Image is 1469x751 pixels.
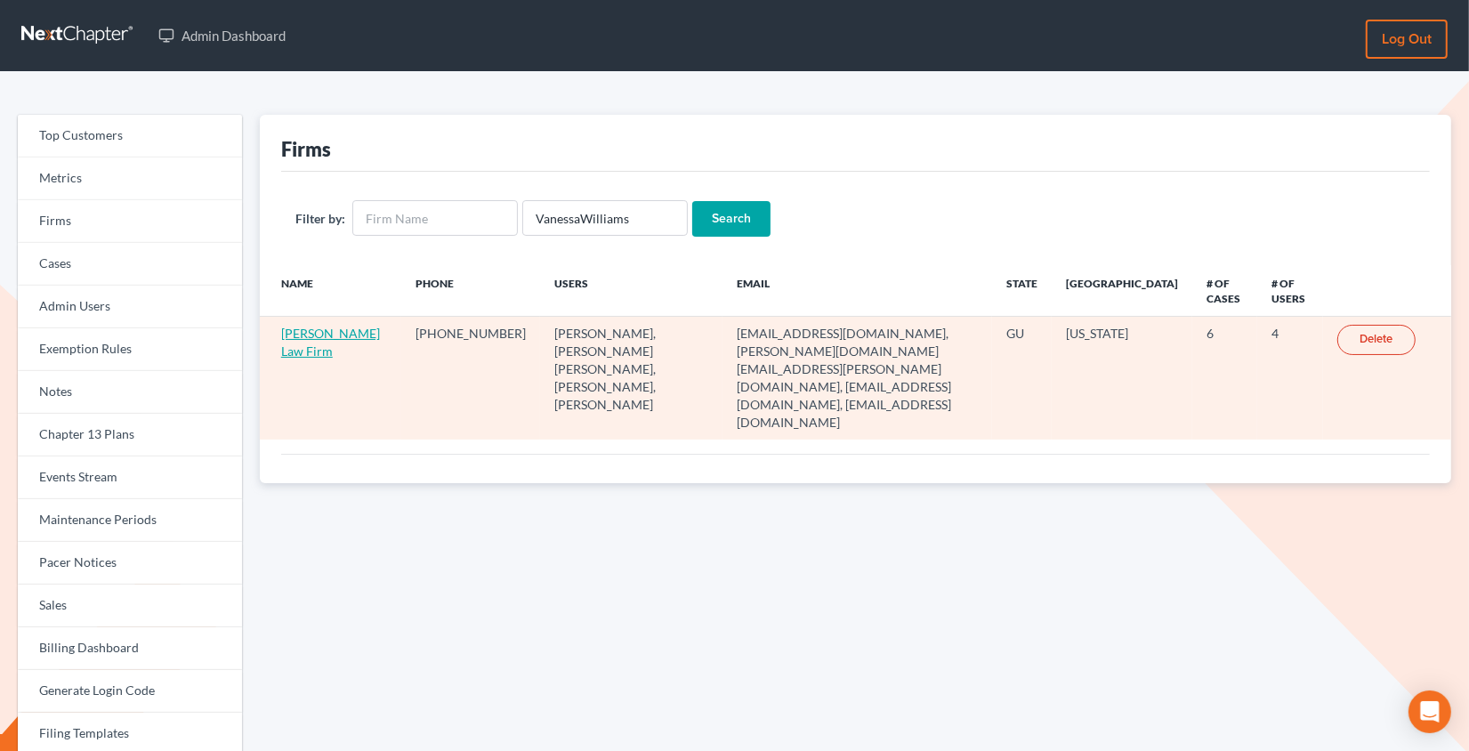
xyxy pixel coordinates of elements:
[522,200,688,236] input: Users
[295,209,345,228] label: Filter by:
[692,201,771,237] input: Search
[992,317,1052,440] td: GU
[18,328,242,371] a: Exemption Rules
[18,371,242,414] a: Notes
[722,265,992,317] th: Email
[18,115,242,157] a: Top Customers
[1408,690,1451,733] div: Open Intercom Messenger
[18,157,242,200] a: Metrics
[18,670,242,713] a: Generate Login Code
[1192,317,1258,440] td: 6
[1192,265,1258,317] th: # of Cases
[1052,317,1192,440] td: [US_STATE]
[540,317,723,440] td: [PERSON_NAME], [PERSON_NAME] [PERSON_NAME], [PERSON_NAME], [PERSON_NAME]
[18,286,242,328] a: Admin Users
[1337,325,1416,355] a: Delete
[281,326,380,359] a: [PERSON_NAME] Law Firm
[540,265,723,317] th: Users
[18,499,242,542] a: Maintenance Periods
[722,317,992,440] td: [EMAIL_ADDRESS][DOMAIN_NAME], [PERSON_NAME][DOMAIN_NAME][EMAIL_ADDRESS][PERSON_NAME][DOMAIN_NAME]...
[18,456,242,499] a: Events Stream
[401,265,540,317] th: Phone
[992,265,1052,317] th: State
[18,414,242,456] a: Chapter 13 Plans
[1257,265,1323,317] th: # of Users
[149,20,295,52] a: Admin Dashboard
[18,585,242,627] a: Sales
[401,317,540,440] td: [PHONE_NUMBER]
[281,136,331,162] div: Firms
[260,265,401,317] th: Name
[18,200,242,243] a: Firms
[1052,265,1192,317] th: [GEOGRAPHIC_DATA]
[18,243,242,286] a: Cases
[1366,20,1448,59] a: Log out
[18,542,242,585] a: Pacer Notices
[18,627,242,670] a: Billing Dashboard
[1257,317,1323,440] td: 4
[352,200,518,236] input: Firm Name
